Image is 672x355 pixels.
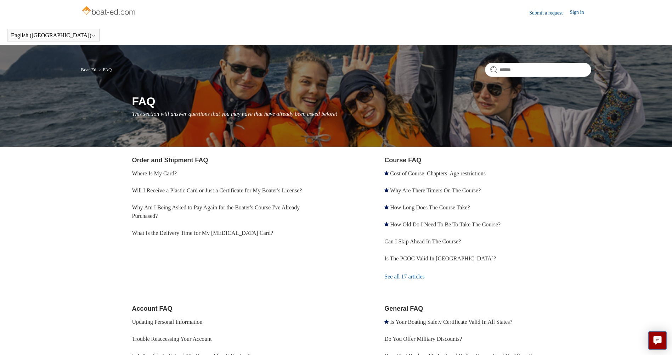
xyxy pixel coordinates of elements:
a: Account FAQ [132,305,173,312]
a: Is The PCOC Valid In [GEOGRAPHIC_DATA]? [384,255,496,261]
a: Can I Skip Ahead In The Course? [384,238,461,244]
a: How Long Does The Course Take? [390,204,470,210]
a: Where Is My Card? [132,170,177,176]
a: General FAQ [384,305,423,312]
svg: Promoted article [384,171,389,175]
a: Why Are There Timers On The Course? [390,187,481,193]
a: What Is the Delivery Time for My [MEDICAL_DATA] Card? [132,230,273,236]
svg: Promoted article [384,188,389,192]
svg: Promoted article [384,222,389,226]
button: English ([GEOGRAPHIC_DATA]) [11,32,96,39]
a: Why Am I Being Asked to Pay Again for the Boater's Course I've Already Purchased? [132,204,300,219]
h1: FAQ [132,93,591,110]
img: Boat-Ed Help Center home page [81,4,137,18]
a: Boat-Ed [81,67,96,72]
input: Search [485,63,591,77]
a: Do You Offer Military Discounts? [384,336,462,342]
a: Trouble Reaccessing Your Account [132,336,212,342]
li: FAQ [97,67,112,72]
svg: Promoted article [384,320,389,324]
a: Sign in [570,9,591,17]
a: Updating Personal Information [132,319,203,325]
svg: Promoted article [384,205,389,209]
a: Order and Shipment FAQ [132,157,208,164]
a: Cost of Course, Chapters, Age restrictions [390,170,486,176]
a: How Old Do I Need To Be To Take The Course? [390,221,501,227]
p: This section will answer questions that you may have that have already been asked before! [132,110,591,118]
button: Live chat [648,331,667,350]
a: Is Your Boating Safety Certificate Valid In All States? [390,319,512,325]
a: Will I Receive a Plastic Card or Just a Certificate for My Boater's License? [132,187,302,193]
li: Boat-Ed [81,67,98,72]
a: Course FAQ [384,157,421,164]
a: Submit a request [529,9,570,17]
a: See all 17 articles [384,267,591,286]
